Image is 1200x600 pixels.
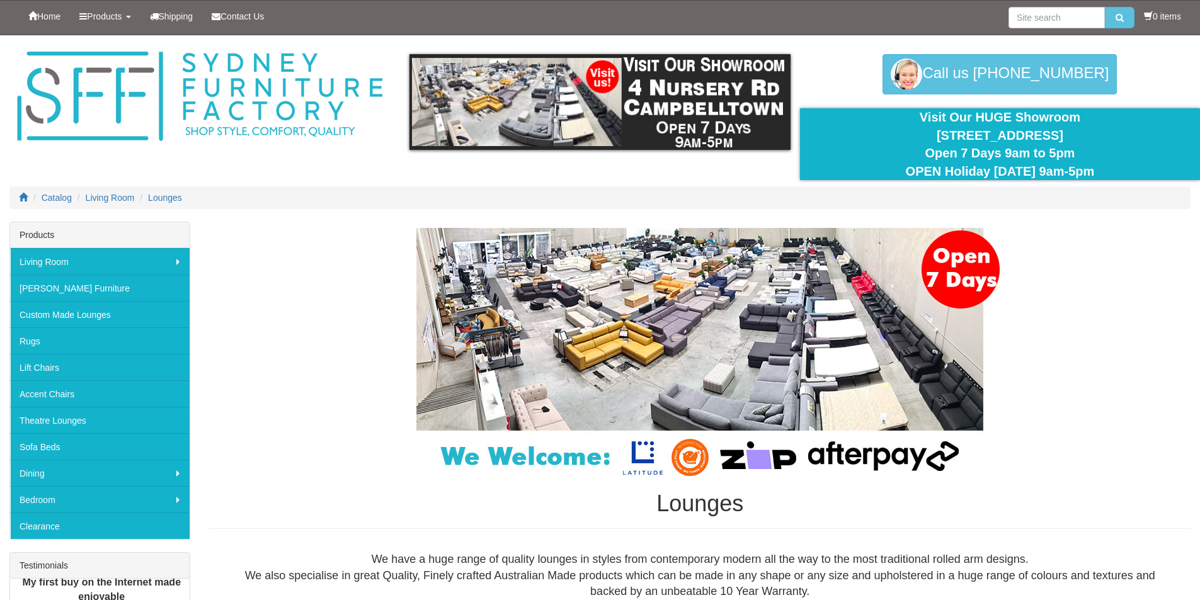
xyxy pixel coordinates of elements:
a: Shipping [140,1,203,32]
span: Contact Us [220,11,264,21]
div: Testimonials [10,553,190,579]
h1: Lounges [209,491,1191,516]
li: 0 items [1144,10,1181,23]
a: Dining [10,460,190,486]
img: Lounges [385,228,1015,478]
a: Lounges [148,193,182,203]
a: Custom Made Lounges [10,301,190,327]
a: Rugs [10,327,190,354]
a: [PERSON_NAME] Furniture [10,275,190,301]
img: showroom.gif [409,54,791,150]
a: Products [70,1,140,32]
img: Sydney Furniture Factory [11,48,389,145]
a: Accent Chairs [10,380,190,407]
a: Theatre Lounges [10,407,190,433]
a: Lift Chairs [10,354,190,380]
a: Bedroom [10,486,190,512]
div: Visit Our HUGE Showroom [STREET_ADDRESS] Open 7 Days 9am to 5pm OPEN Holiday [DATE] 9am-5pm [809,108,1191,180]
a: Sofa Beds [10,433,190,460]
div: Products [10,222,190,248]
a: Clearance [10,512,190,539]
span: Products [87,11,122,21]
span: Shipping [159,11,193,21]
a: Contact Us [202,1,273,32]
a: Living Room [86,193,135,203]
span: Home [37,11,60,21]
input: Site search [1009,7,1105,28]
a: Living Room [10,248,190,275]
a: Catalog [42,193,72,203]
a: Home [19,1,70,32]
